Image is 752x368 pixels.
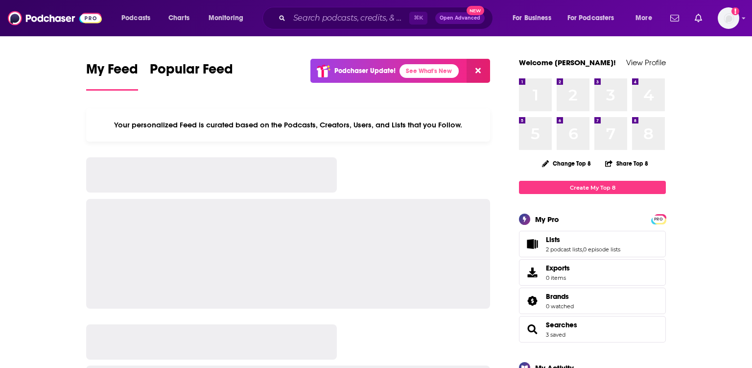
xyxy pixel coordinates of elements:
[522,294,542,308] a: Brands
[582,246,583,253] span: ,
[519,259,666,286] a: Exports
[209,11,243,25] span: Monitoring
[522,266,542,279] span: Exports
[334,67,396,75] p: Podchaser Update!
[272,7,502,29] div: Search podcasts, credits, & more...
[583,246,620,253] a: 0 episode lists
[522,322,542,336] a: Searches
[435,12,485,24] button: Open AdvancedNew
[535,215,559,224] div: My Pro
[546,264,570,272] span: Exports
[626,58,666,67] a: View Profile
[629,10,664,26] button: open menu
[440,16,480,21] span: Open Advanced
[150,61,233,91] a: Popular Feed
[506,10,564,26] button: open menu
[546,292,569,301] span: Brands
[513,11,551,25] span: For Business
[546,246,582,253] a: 2 podcast lists
[409,12,427,25] span: ⌘ K
[718,7,739,29] button: Show profile menu
[399,64,459,78] a: See What's New
[546,235,620,244] a: Lists
[519,231,666,257] span: Lists
[168,11,189,25] span: Charts
[115,10,163,26] button: open menu
[546,320,577,329] a: Searches
[653,215,664,222] a: PRO
[519,316,666,343] span: Searches
[519,181,666,194] a: Create My Top 8
[536,157,597,170] button: Change Top 8
[162,10,195,26] a: Charts
[546,331,565,338] a: 3 saved
[546,274,570,281] span: 0 items
[718,7,739,29] span: Logged in as lizziehan
[718,7,739,29] img: User Profile
[150,61,233,83] span: Popular Feed
[519,58,616,67] a: Welcome [PERSON_NAME]!
[519,288,666,314] span: Brands
[202,10,256,26] button: open menu
[121,11,150,25] span: Podcasts
[691,10,706,26] a: Show notifications dropdown
[635,11,652,25] span: More
[546,235,560,244] span: Lists
[8,9,102,27] img: Podchaser - Follow, Share and Rate Podcasts
[653,216,664,223] span: PRO
[289,10,409,26] input: Search podcasts, credits, & more...
[546,303,574,310] a: 0 watched
[567,11,614,25] span: For Podcasters
[561,10,629,26] button: open menu
[86,61,138,91] a: My Feed
[467,6,484,15] span: New
[522,237,542,251] a: Lists
[605,154,649,173] button: Share Top 8
[86,61,138,83] span: My Feed
[666,10,683,26] a: Show notifications dropdown
[546,292,574,301] a: Brands
[86,108,490,142] div: Your personalized Feed is curated based on the Podcasts, Creators, Users, and Lists that you Follow.
[731,7,739,15] svg: Add a profile image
